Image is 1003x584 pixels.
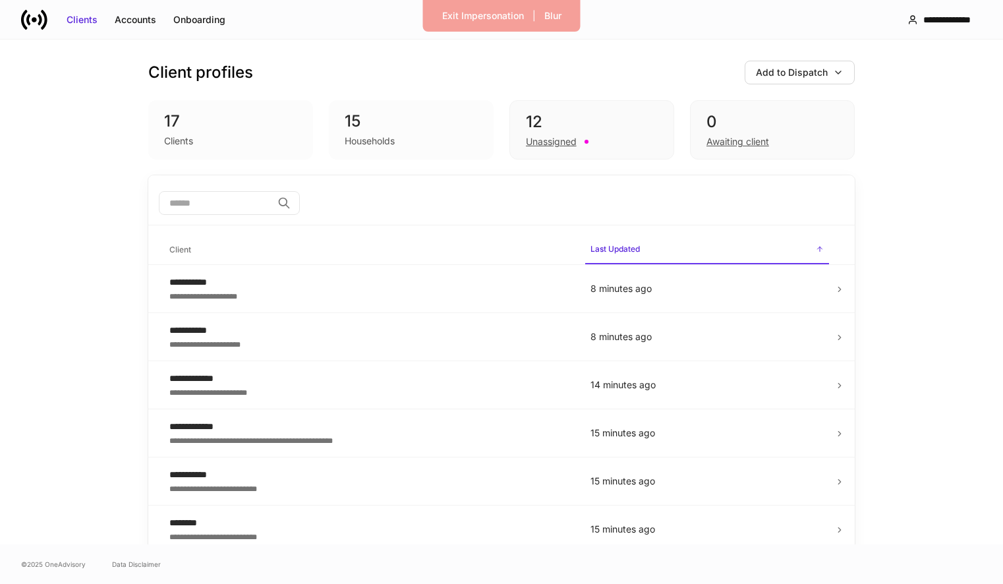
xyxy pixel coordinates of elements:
div: Clients [67,13,98,26]
p: 8 minutes ago [590,282,824,295]
div: 12 [526,111,658,132]
div: 12Unassigned [509,100,674,160]
div: Exit Impersonation [442,9,524,22]
button: Add to Dispatch [745,61,855,84]
span: Client [164,237,575,264]
div: Households [345,134,395,148]
div: Add to Dispatch [756,66,828,79]
div: Onboarding [173,13,225,26]
span: Last Updated [585,236,829,264]
h6: Client [169,243,191,256]
h3: Client profiles [148,62,253,83]
div: Awaiting client [706,135,769,148]
p: 15 minutes ago [590,426,824,440]
p: 15 minutes ago [590,523,824,536]
div: 15 [345,111,478,132]
a: Data Disclaimer [112,559,161,569]
div: 17 [164,111,297,132]
p: 15 minutes ago [590,475,824,488]
button: Onboarding [165,9,234,30]
button: Accounts [106,9,165,30]
div: Blur [544,9,561,22]
div: Clients [164,134,193,148]
button: Blur [536,5,570,26]
p: 14 minutes ago [590,378,824,392]
div: Accounts [115,13,156,26]
span: © 2025 OneAdvisory [21,559,86,569]
h6: Last Updated [590,243,640,255]
button: Clients [58,9,106,30]
p: 8 minutes ago [590,330,824,343]
button: Exit Impersonation [434,5,532,26]
div: 0 [706,111,838,132]
div: Unassigned [526,135,577,148]
div: 0Awaiting client [690,100,855,160]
